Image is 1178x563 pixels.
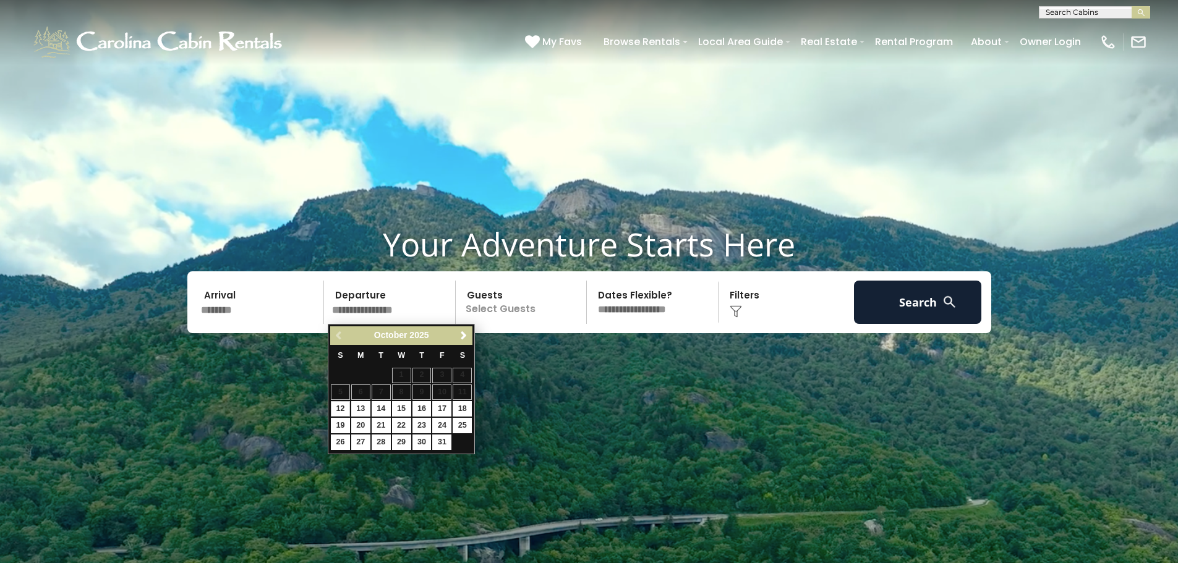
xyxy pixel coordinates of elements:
img: search-regular-white.png [942,294,957,310]
a: Owner Login [1014,31,1087,53]
button: Search [854,281,982,324]
a: 28 [372,434,391,450]
a: Local Area Guide [692,31,789,53]
span: Sunday [338,351,343,360]
span: Next [459,331,469,341]
a: My Favs [525,34,585,50]
img: phone-regular-white.png [1099,33,1117,51]
a: 15 [392,401,411,417]
a: 25 [453,418,472,433]
img: White-1-1-2.png [31,23,288,61]
a: 13 [351,401,370,417]
a: 27 [351,434,370,450]
a: About [965,31,1008,53]
a: Next [456,328,471,344]
a: 18 [453,401,472,417]
span: My Favs [542,34,582,49]
span: Wednesday [398,351,405,360]
h1: Your Adventure Starts Here [9,225,1169,263]
a: 29 [392,434,411,450]
span: Monday [357,351,364,360]
a: 20 [351,418,370,433]
span: Friday [440,351,445,360]
p: Select Guests [459,281,587,324]
img: filter--v1.png [730,305,742,318]
a: 16 [412,401,432,417]
span: October [374,330,408,340]
span: Tuesday [378,351,383,360]
a: Real Estate [795,31,863,53]
a: 22 [392,418,411,433]
a: Rental Program [869,31,959,53]
a: 17 [432,401,451,417]
img: mail-regular-white.png [1130,33,1147,51]
a: 14 [372,401,391,417]
a: 19 [331,418,350,433]
a: 12 [331,401,350,417]
a: 31 [432,434,451,450]
a: 23 [412,418,432,433]
a: 21 [372,418,391,433]
span: 2025 [409,330,429,340]
a: 24 [432,418,451,433]
a: 30 [412,434,432,450]
a: Browse Rentals [597,31,686,53]
span: Thursday [419,351,424,360]
span: Saturday [460,351,465,360]
a: 26 [331,434,350,450]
